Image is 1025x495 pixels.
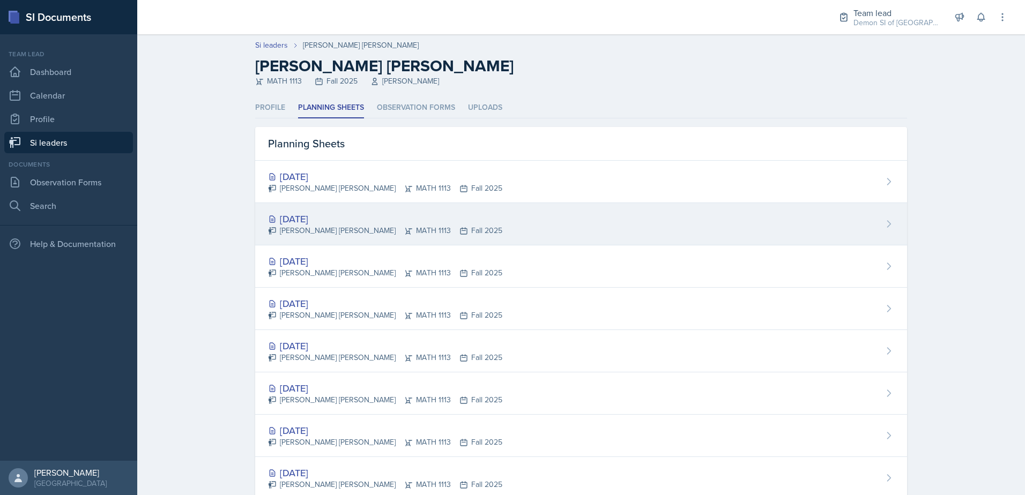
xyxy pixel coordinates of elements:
[4,85,133,106] a: Calendar
[268,352,502,363] div: [PERSON_NAME] [PERSON_NAME] MATH 1113 Fall 2025
[255,288,907,330] a: [DATE] [PERSON_NAME] [PERSON_NAME]MATH 1113Fall 2025
[255,330,907,372] a: [DATE] [PERSON_NAME] [PERSON_NAME]MATH 1113Fall 2025
[34,478,107,489] div: [GEOGRAPHIC_DATA]
[255,97,285,118] li: Profile
[34,467,107,478] div: [PERSON_NAME]
[255,372,907,415] a: [DATE] [PERSON_NAME] [PERSON_NAME]MATH 1113Fall 2025
[255,40,288,51] a: Si leaders
[255,203,907,245] a: [DATE] [PERSON_NAME] [PERSON_NAME]MATH 1113Fall 2025
[853,6,939,19] div: Team lead
[255,127,907,161] div: Planning Sheets
[4,61,133,82] a: Dashboard
[268,339,502,353] div: [DATE]
[268,225,502,236] div: [PERSON_NAME] [PERSON_NAME] MATH 1113 Fall 2025
[4,160,133,169] div: Documents
[4,132,133,153] a: Si leaders
[303,40,419,51] div: [PERSON_NAME] [PERSON_NAME]
[268,394,502,406] div: [PERSON_NAME] [PERSON_NAME] MATH 1113 Fall 2025
[255,245,907,288] a: [DATE] [PERSON_NAME] [PERSON_NAME]MATH 1113Fall 2025
[468,97,502,118] li: Uploads
[853,17,939,28] div: Demon SI of [GEOGRAPHIC_DATA] / Fall 2025
[377,97,455,118] li: Observation Forms
[255,415,907,457] a: [DATE] [PERSON_NAME] [PERSON_NAME]MATH 1113Fall 2025
[268,296,502,311] div: [DATE]
[268,466,502,480] div: [DATE]
[268,310,502,321] div: [PERSON_NAME] [PERSON_NAME] MATH 1113 Fall 2025
[298,97,364,118] li: Planning Sheets
[268,212,502,226] div: [DATE]
[268,169,502,184] div: [DATE]
[268,437,502,448] div: [PERSON_NAME] [PERSON_NAME] MATH 1113 Fall 2025
[4,195,133,216] a: Search
[268,381,502,395] div: [DATE]
[268,479,502,490] div: [PERSON_NAME] [PERSON_NAME] MATH 1113 Fall 2025
[4,233,133,254] div: Help & Documentation
[255,76,907,87] div: MATH 1113 Fall 2025 [PERSON_NAME]
[255,161,907,203] a: [DATE] [PERSON_NAME] [PERSON_NAME]MATH 1113Fall 2025
[268,254,502,268] div: [DATE]
[268,267,502,279] div: [PERSON_NAME] [PERSON_NAME] MATH 1113 Fall 2025
[268,183,502,194] div: [PERSON_NAME] [PERSON_NAME] MATH 1113 Fall 2025
[4,108,133,130] a: Profile
[4,49,133,59] div: Team lead
[255,56,907,76] h2: [PERSON_NAME] [PERSON_NAME]
[268,423,502,438] div: [DATE]
[4,171,133,193] a: Observation Forms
